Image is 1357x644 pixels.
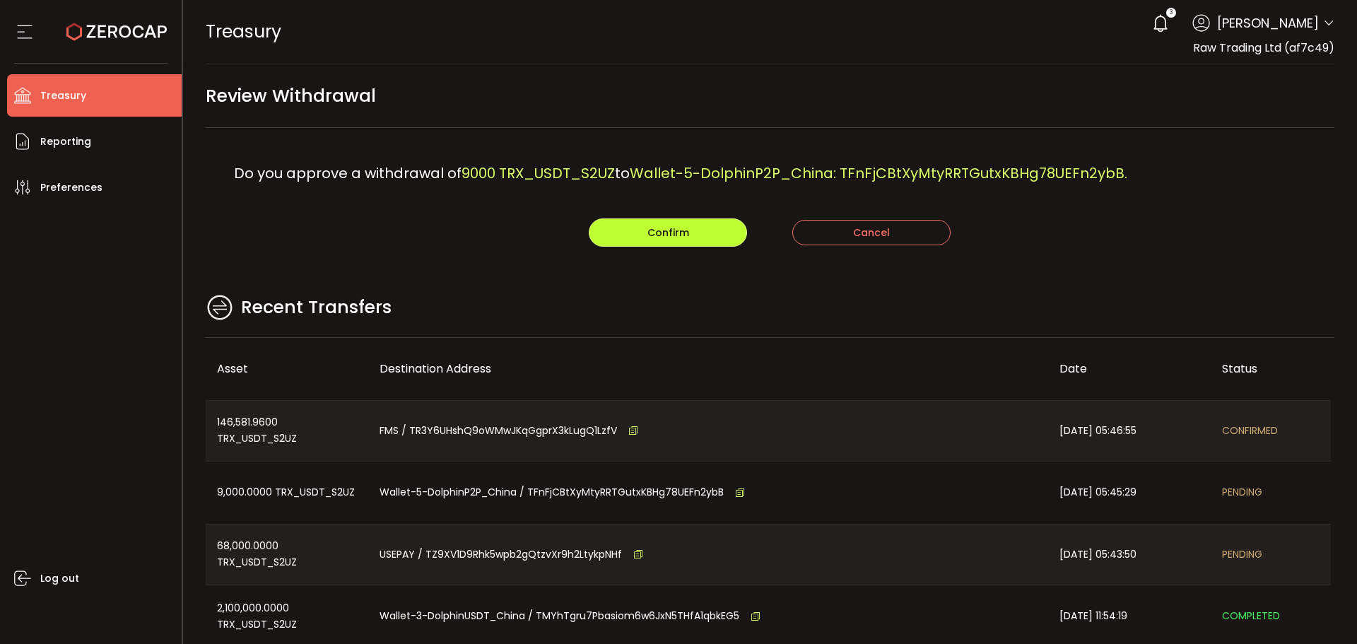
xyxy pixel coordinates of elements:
div: 68,000.0000 TRX_USDT_S2UZ [206,525,368,585]
span: Wallet-5-DolphinP2P_China / TFnFjCBtXyMtyRRTGutxKBHg78UEFn2ybB [380,484,724,500]
span: PENDING [1222,546,1262,563]
span: Wallet-5-DolphinP2P_China: TFnFjCBtXyMtyRRTGutxKBHg78UEFn2ybB. [630,163,1127,183]
div: Status [1211,361,1331,377]
div: [DATE] 05:43:50 [1048,525,1211,585]
span: to [615,163,630,183]
span: Raw Trading Ltd (af7c49) [1193,40,1334,56]
span: Log out [40,568,79,589]
div: Asset [206,361,368,377]
div: [DATE] 05:45:29 [1048,462,1211,524]
span: USEPAY / TZ9XV1D9Rhk5wpb2gQtzvXr9h2LtykpNHf [380,546,622,563]
div: Date [1048,361,1211,377]
iframe: Chat Widget [1286,576,1357,644]
span: Do you approve a withdrawal of [234,163,462,183]
button: Confirm [589,218,747,247]
div: 146,581.9600 TRX_USDT_S2UZ [206,401,368,462]
button: Cancel [792,220,951,245]
span: PENDING [1222,484,1262,500]
div: [DATE] 05:46:55 [1048,401,1211,462]
div: Destination Address [368,361,1048,377]
span: Review Withdrawal [206,80,376,112]
span: Treasury [206,19,281,44]
div: 9,000.0000 TRX_USDT_S2UZ [206,462,368,524]
span: Treasury [40,86,86,106]
span: CONFIRMED [1222,423,1278,439]
span: [PERSON_NAME] [1217,13,1319,33]
span: Cancel [853,226,890,240]
span: Preferences [40,177,102,198]
span: Wallet-3-DolphinUSDT_China / TMYhTgru7Pbasiom6w6JxN5THfA1qbkEG5 [380,608,739,624]
span: COMPLETED [1222,608,1280,624]
span: Recent Transfers [241,294,392,321]
span: 9000 TRX_USDT_S2UZ [462,163,615,183]
span: Reporting [40,131,91,152]
span: Confirm [647,226,689,240]
span: 3 [1170,8,1173,18]
span: FMS / TR3Y6UHshQ9oWMwJKqGgprX3kLugQ1LzfV [380,423,617,439]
